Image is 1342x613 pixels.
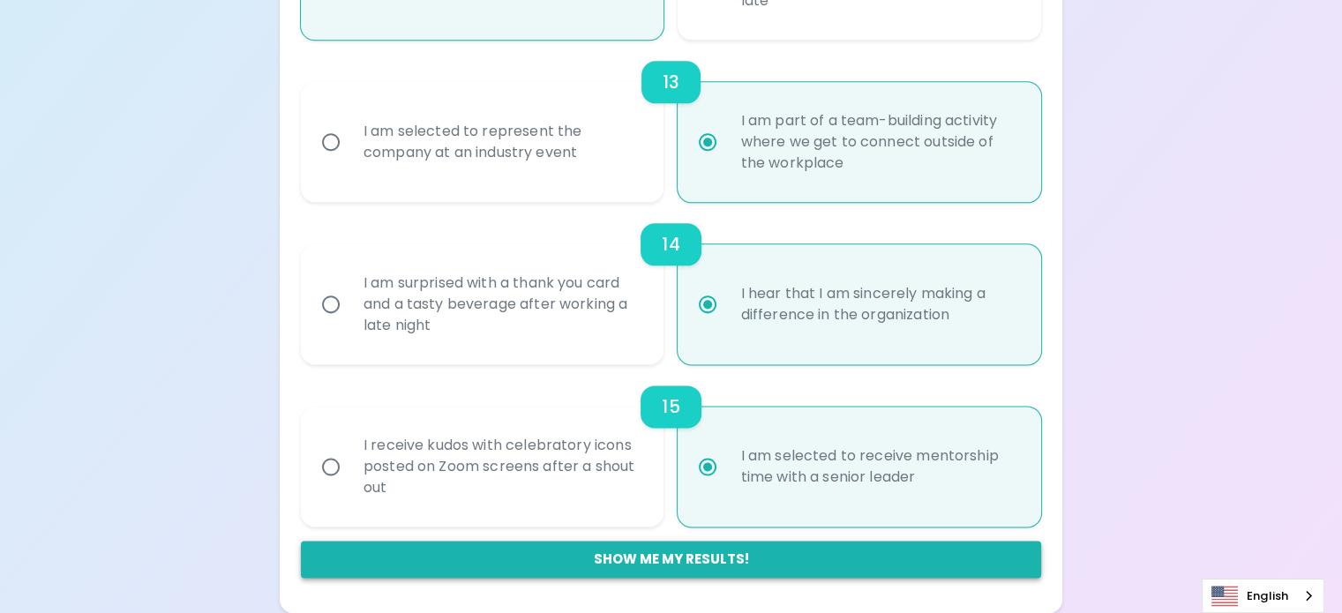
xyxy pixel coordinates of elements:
[349,414,655,520] div: I receive kudos with celebratory icons posted on Zoom screens after a shout out
[301,40,1041,202] div: choice-group-check
[301,202,1041,364] div: choice-group-check
[301,541,1041,578] button: Show me my results!
[726,89,1031,195] div: I am part of a team-building activity where we get to connect outside of the workplace
[1203,579,1323,612] a: English
[1202,579,1324,613] div: Language
[662,230,679,258] h6: 14
[301,364,1041,527] div: choice-group-check
[1202,579,1324,613] aside: Language selected: English
[726,424,1031,509] div: I am selected to receive mentorship time with a senior leader
[662,392,679,421] h6: 15
[726,262,1031,347] div: I hear that I am sincerely making a difference in the organization
[349,251,655,357] div: I am surprised with a thank you card and a tasty beverage after working a late night
[349,100,655,184] div: I am selected to represent the company at an industry event
[663,68,679,96] h6: 13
